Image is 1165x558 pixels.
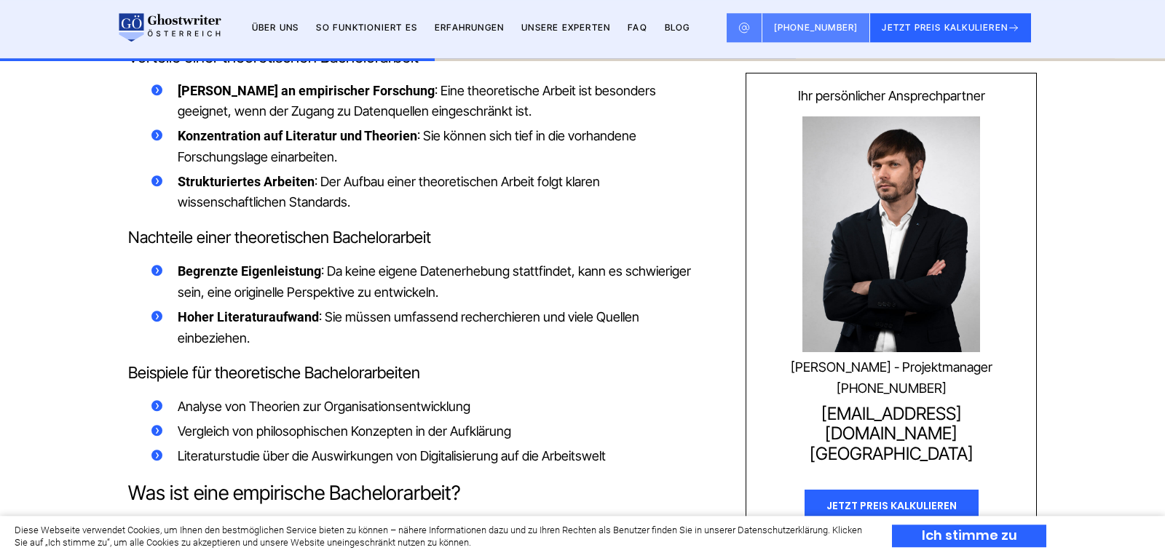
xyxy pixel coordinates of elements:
[870,13,1031,42] button: JETZT PREIS KALKULIEREN
[178,263,321,279] b: Begrenzte Eigenleistung
[116,13,221,42] img: logo wirschreiben
[128,363,420,382] span: Beispiele für theoretische Bachelorarbeiten
[802,116,980,352] img: Konstantin Steimle
[178,128,417,143] b: Konzentration auf Literatur und Theorien
[128,228,431,247] span: Nachteile einer theoretischen Bachelorarbeit
[435,22,504,33] a: Erfahrungen
[178,263,691,300] span: : Da keine eigene Datenerhebung stattfindet, kann es schwieriger sein, eine originelle Perspektiv...
[15,525,866,549] div: Diese Webseite verwendet Cookies, um Ihnen den bestmöglichen Service bieten zu können – nähere In...
[178,83,435,98] b: [PERSON_NAME] an empirischer Forschung
[316,22,417,33] a: So funktioniert es
[178,128,636,164] span: : Sie können sich tief in die vorhandene Forschungslage einarbeiten.
[178,309,319,324] b: Hoher Literaturaufwand
[774,22,858,33] span: [PHONE_NUMBER]
[665,22,690,33] a: BLOG
[756,89,1027,104] div: Ihr persönlicher Ansprechpartner
[178,399,470,414] span: Analyse von Theorien zur Organisationsentwicklung
[178,174,600,210] span: : Der Aufbau einer theoretischen Arbeit folgt klaren wissenschaftlichen Standards.
[178,448,606,463] span: Literaturstudie über die Auswirkungen von Digitalisierung auf die Arbeitswelt
[178,309,639,346] span: : Sie müssen umfassend recherchieren und viele Quellen einbeziehen.
[892,525,1046,547] div: Ich stimme zu
[628,22,647,33] a: FAQ
[805,489,979,521] div: JETZT PREIS KALKULIEREN
[756,404,1027,464] a: [EMAIL_ADDRESS][DOMAIN_NAME][GEOGRAPHIC_DATA]
[756,381,1027,396] a: [PHONE_NUMBER]
[521,22,610,33] a: Unsere Experten
[128,481,460,505] span: Was ist eine empirische Bachelorarbeit?
[738,22,750,33] img: Email
[178,174,315,189] b: Strukturiertes Arbeiten
[178,423,511,439] span: Vergleich von philosophischen Konzepten in der Aufklärung
[252,22,299,33] a: Über uns
[762,13,871,42] a: [PHONE_NUMBER]
[756,360,1027,375] div: [PERSON_NAME] - Projektmanager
